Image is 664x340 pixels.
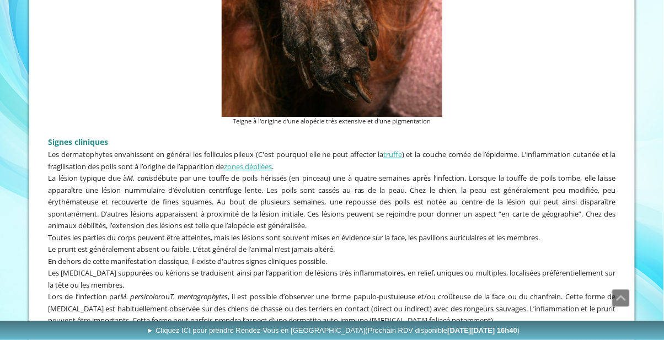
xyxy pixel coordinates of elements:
[612,289,630,307] a: Défiler vers le haut
[448,326,518,334] b: [DATE][DATE] 16h40
[48,149,616,171] span: Les dermatophytes envahissent en général les follicules pileux (C'est pourquoi elle ne peut affec...
[224,161,272,171] a: zones dépilées
[366,326,520,334] span: (Prochain RDV disponible )
[48,233,540,242] span: Toutes les parties du corps peuvent être atteintes, mais les lésions sont souvent mises en éviden...
[48,268,616,290] span: Les [MEDICAL_DATA] suppurées ou kérions se traduisent ainsi par l’apparition de lésions très infl...
[127,173,154,183] em: M. canis
[222,117,442,126] figcaption: Teigne à l'origine d'une alopécie très extensive et d'une pigmentation
[48,292,616,325] span: Lors de l’infection par ou , il est possible d’observer une forme papulo-pustuleuse et/ou croûteu...
[48,173,616,230] span: La lésion typique due à débute par une touffe de poils hérissés (en pinceau) une à quatre semaine...
[48,244,335,254] span: Le prurit est généralement absent ou faible. L’état général de l’animal n’est jamais altéré.
[170,292,227,301] em: T. mentagrophytes
[120,292,161,301] em: M. persicolor
[383,149,402,159] a: truffe
[147,326,520,334] span: ► Cliquez ICI pour prendre Rendez-Vous en [GEOGRAPHIC_DATA]
[48,256,327,266] span: En dehors de cette manifestation classique, il existe d'autres signes cliniques possible.
[48,137,108,147] span: Signes cliniques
